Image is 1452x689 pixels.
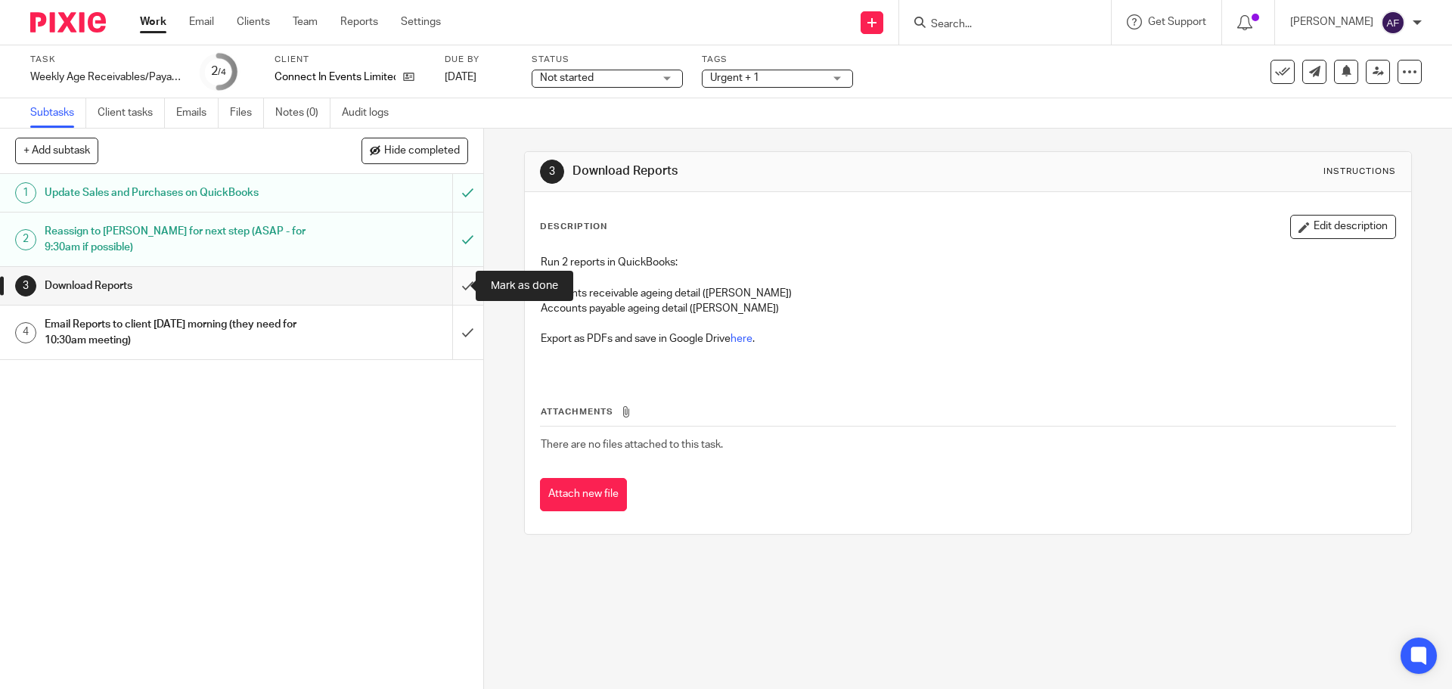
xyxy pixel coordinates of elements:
[340,14,378,29] a: Reports
[540,478,627,512] button: Attach new file
[1148,17,1206,27] span: Get Support
[218,68,226,76] small: /4
[401,14,441,29] a: Settings
[45,313,306,352] h1: Email Reports to client [DATE] morning (they need for 10:30am meeting)
[929,18,1066,32] input: Search
[540,160,564,184] div: 3
[541,286,1395,301] p: Accounts receivable ageing detail ([PERSON_NAME])
[237,14,270,29] a: Clients
[275,54,426,66] label: Client
[189,14,214,29] a: Email
[731,334,752,344] a: here
[176,98,219,128] a: Emails
[15,138,98,163] button: + Add subtask
[30,98,86,128] a: Subtasks
[45,182,306,204] h1: Update Sales and Purchases on QuickBooks
[15,322,36,343] div: 4
[1381,11,1405,35] img: svg%3E
[1323,166,1396,178] div: Instructions
[211,63,226,80] div: 2
[30,54,181,66] label: Task
[275,70,396,85] p: Connect In Events Limited
[541,331,1395,346] p: Export as PDFs and save in Google Drive .
[384,145,460,157] span: Hide completed
[532,54,683,66] label: Status
[140,14,166,29] a: Work
[275,98,330,128] a: Notes (0)
[342,98,400,128] a: Audit logs
[541,439,723,450] span: There are no files attached to this task.
[572,163,1001,179] h1: Download Reports
[30,12,106,33] img: Pixie
[361,138,468,163] button: Hide completed
[15,275,36,296] div: 3
[30,70,181,85] div: Weekly Age Receivables/Payables Report
[230,98,264,128] a: Files
[541,408,613,416] span: Attachments
[45,220,306,259] h1: Reassign to [PERSON_NAME] for next step (ASAP - for 9:30am if possible)
[1290,14,1373,29] p: [PERSON_NAME]
[541,255,1395,270] p: Run 2 reports in QuickBooks:
[702,54,853,66] label: Tags
[445,72,476,82] span: [DATE]
[45,275,306,297] h1: Download Reports
[98,98,165,128] a: Client tasks
[541,301,1395,316] p: Accounts payable ageing detail ([PERSON_NAME])
[540,221,607,233] p: Description
[15,182,36,203] div: 1
[15,229,36,250] div: 2
[710,73,759,83] span: Urgent + 1
[445,54,513,66] label: Due by
[293,14,318,29] a: Team
[1290,215,1396,239] button: Edit description
[540,73,594,83] span: Not started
